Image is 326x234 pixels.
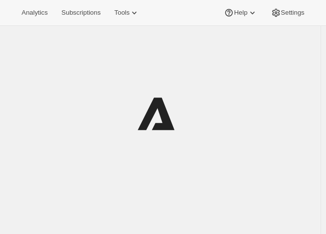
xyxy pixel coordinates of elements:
[234,9,247,17] span: Help
[61,9,100,17] span: Subscriptions
[265,6,310,20] button: Settings
[22,9,48,17] span: Analytics
[218,6,263,20] button: Help
[108,6,145,20] button: Tools
[114,9,129,17] span: Tools
[16,6,53,20] button: Analytics
[281,9,304,17] span: Settings
[55,6,106,20] button: Subscriptions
